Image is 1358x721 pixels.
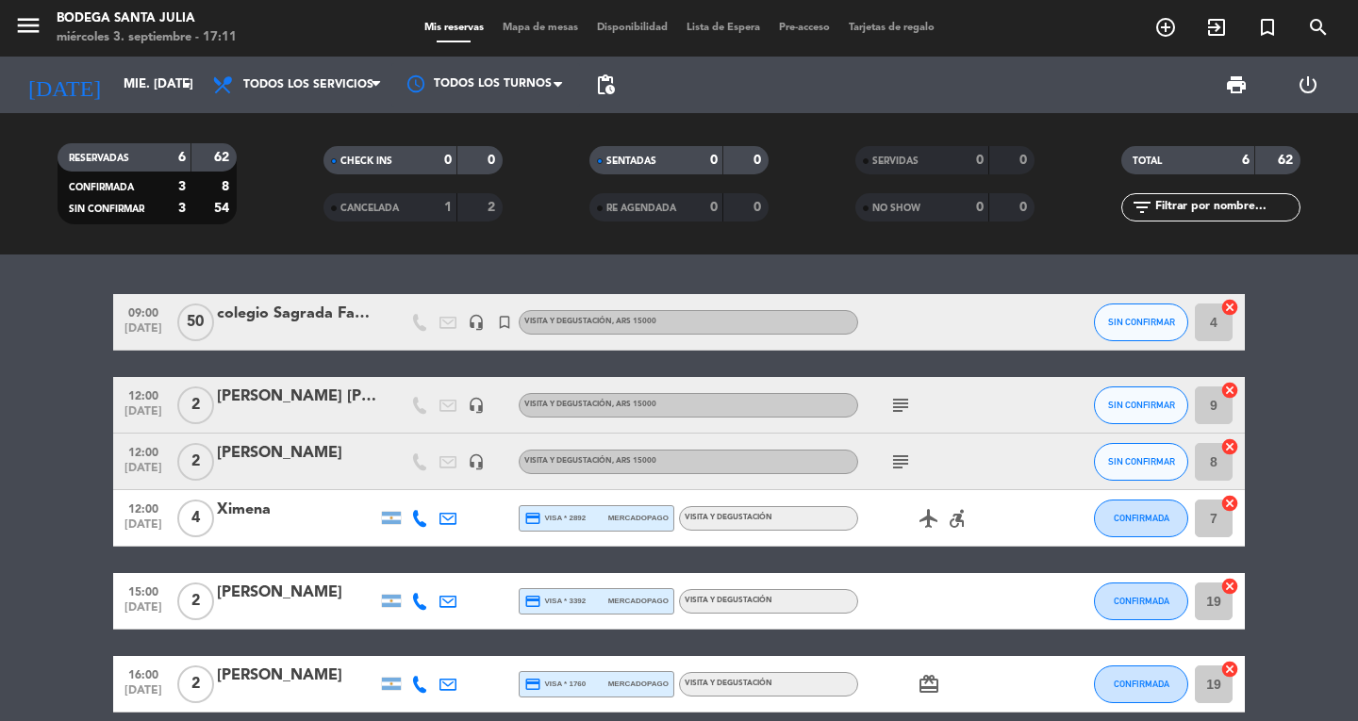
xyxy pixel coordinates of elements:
strong: 0 [1019,154,1031,167]
span: 2 [177,386,214,424]
strong: 54 [214,202,233,215]
i: cancel [1220,298,1239,317]
strong: 0 [754,201,765,214]
span: [DATE] [120,462,167,483]
strong: 1 [444,201,452,214]
i: airplanemode_active [918,507,940,530]
i: card_giftcard [918,673,940,696]
button: SIN CONFIRMAR [1094,303,1188,341]
span: CHECK INS [340,156,392,166]
div: miércoles 3. septiembre - 17:11 [57,28,237,47]
strong: 0 [754,154,765,167]
span: 15:00 [120,580,167,601]
span: 4 [177,500,214,537]
span: SIN CONFIRMAR [1108,317,1175,327]
span: [DATE] [120,518,167,540]
i: turned_in_not [1256,16,1279,39]
span: 12:00 [120,384,167,405]
span: Visita y Degustación [685,680,772,687]
strong: 0 [710,201,718,214]
span: 09:00 [120,301,167,322]
i: power_settings_new [1297,74,1319,96]
i: credit_card [524,510,541,527]
span: CONFIRMADA [1114,596,1169,606]
span: Visita y Degustación [524,318,656,325]
div: [PERSON_NAME] [PERSON_NAME] [217,385,377,409]
input: Filtrar por nombre... [1153,197,1300,218]
strong: 6 [178,151,186,164]
strong: 2 [488,201,499,214]
div: Ximena [217,498,377,522]
span: [DATE] [120,405,167,427]
i: credit_card [524,676,541,693]
span: [DATE] [120,322,167,344]
span: NO SHOW [872,204,920,213]
div: colegio Sagrada Familia de [GEOGRAPHIC_DATA] [217,302,377,326]
span: CANCELADA [340,204,399,213]
span: 16:00 [120,663,167,684]
strong: 0 [1019,201,1031,214]
button: menu [14,11,42,46]
span: Mis reservas [415,23,493,33]
span: Disponibilidad [588,23,677,33]
strong: 0 [488,154,499,167]
span: Todos los servicios [243,78,373,91]
div: Bodega Santa Julia [57,9,237,28]
span: 2 [177,582,214,620]
i: subject [889,394,912,417]
span: SERVIDAS [872,156,919,166]
button: SIN CONFIRMAR [1094,443,1188,481]
i: cancel [1220,494,1239,513]
span: Mapa de mesas [493,23,588,33]
span: [DATE] [120,601,167,623]
span: SENTADAS [606,156,656,166]
div: [PERSON_NAME] [217,664,377,688]
span: mercadopago [608,595,669,607]
button: CONFIRMADA [1094,582,1188,620]
button: CONFIRMADA [1094,500,1188,537]
span: 2 [177,443,214,481]
span: mercadopago [608,678,669,690]
span: Visita y Degustación [524,401,656,408]
i: exit_to_app [1205,16,1228,39]
i: add_circle_outline [1154,16,1177,39]
i: cancel [1220,577,1239,596]
div: [PERSON_NAME] [217,581,377,605]
strong: 0 [444,154,452,167]
span: Pre-acceso [770,23,839,33]
span: Visita y Degustación [685,597,772,604]
span: SIN CONFIRMAR [1108,456,1175,467]
span: 12:00 [120,497,167,518]
i: cancel [1220,660,1239,679]
i: credit_card [524,593,541,610]
i: headset_mic [468,397,485,414]
span: Lista de Espera [677,23,770,33]
span: TOTAL [1133,156,1162,166]
i: search [1307,16,1330,39]
span: , ARS 15000 [612,457,656,465]
button: CONFIRMADA [1094,665,1188,703]
div: LOG OUT [1272,57,1344,113]
span: 12:00 [120,440,167,462]
span: visa * 2892 [524,510,586,527]
strong: 0 [976,201,984,214]
i: arrow_drop_down [175,74,198,96]
strong: 0 [976,154,984,167]
span: , ARS 15000 [612,318,656,325]
strong: 62 [1278,154,1297,167]
i: headset_mic [468,453,485,470]
strong: 3 [178,180,186,193]
button: SIN CONFIRMAR [1094,386,1188,424]
span: CONFIRMADA [1114,679,1169,689]
span: SIN CONFIRMAR [69,205,144,214]
strong: 3 [178,202,186,215]
span: 2 [177,665,214,703]
span: Tarjetas de regalo [839,23,944,33]
strong: 62 [214,151,233,164]
span: RE AGENDADA [606,204,676,213]
span: mercadopago [608,512,669,524]
i: headset_mic [468,314,485,331]
span: CONFIRMADA [69,183,134,192]
span: print [1225,74,1248,96]
strong: 0 [710,154,718,167]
